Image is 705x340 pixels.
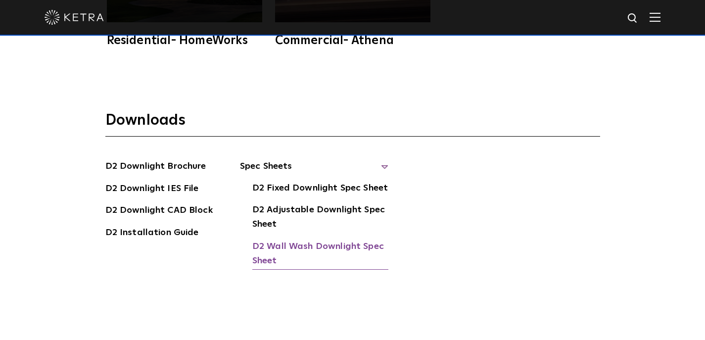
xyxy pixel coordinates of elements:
div: Commercial- Athena [275,35,430,47]
h3: Downloads [105,111,600,137]
a: D2 Wall Wash Downlight Spec Sheet [252,240,388,270]
a: D2 Downlight IES File [105,182,199,197]
div: Residential- HomeWorks [107,35,262,47]
a: D2 Adjustable Downlight Spec Sheet [252,203,388,233]
a: D2 Downlight CAD Block [105,203,213,219]
a: D2 Fixed Downlight Spec Sheet [252,181,388,197]
img: search icon [627,12,639,25]
img: Hamburger%20Nav.svg [650,12,660,22]
span: Spec Sheets [240,159,388,181]
img: ketra-logo-2019-white [45,10,104,25]
a: D2 Installation Guide [105,226,199,242]
a: D2 Downlight Brochure [105,159,206,175]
